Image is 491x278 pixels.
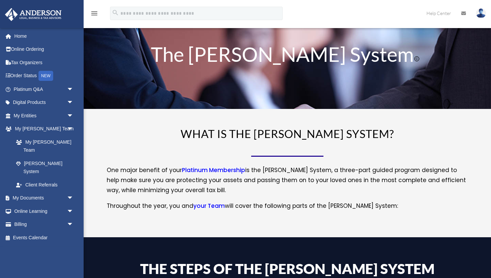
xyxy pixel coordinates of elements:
a: Platinum Q&Aarrow_drop_down [5,83,84,96]
a: Tax Organizers [5,56,84,69]
span: arrow_drop_down [67,204,80,218]
a: Events Calendar [5,231,84,244]
a: My [PERSON_NAME] Teamarrow_drop_down [5,122,84,136]
i: menu [90,9,98,17]
span: arrow_drop_down [67,191,80,205]
a: My [PERSON_NAME] Team [9,135,84,157]
a: Home [5,29,84,43]
span: arrow_drop_down [67,122,80,136]
a: Digital Productsarrow_drop_down [5,96,84,109]
i: search [112,9,119,16]
a: Order StatusNEW [5,69,84,83]
a: Billingarrow_drop_down [5,218,84,231]
a: My Entitiesarrow_drop_down [5,109,84,122]
h1: The [PERSON_NAME] System [124,44,450,67]
a: menu [90,12,98,17]
img: Anderson Advisors Platinum Portal [3,8,64,21]
img: User Pic [476,8,486,18]
span: arrow_drop_down [67,83,80,96]
p: One major benefit of your is the [PERSON_NAME] System, a three-part guided program designed to he... [107,165,468,201]
a: Online Learningarrow_drop_down [5,204,84,218]
a: My Documentsarrow_drop_down [5,191,84,205]
span: WHAT IS THE [PERSON_NAME] SYSTEM? [181,127,394,140]
div: NEW [38,71,53,81]
p: Throughout the year, you and will cover the following parts of the [PERSON_NAME] System: [107,201,468,211]
a: [PERSON_NAME] System [9,157,80,178]
a: Online Ordering [5,43,84,56]
span: arrow_drop_down [67,218,80,232]
a: your Team [193,202,225,213]
span: arrow_drop_down [67,96,80,110]
a: Platinum Membership [182,166,245,177]
span: arrow_drop_down [67,109,80,123]
a: Client Referrals [9,178,84,191]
